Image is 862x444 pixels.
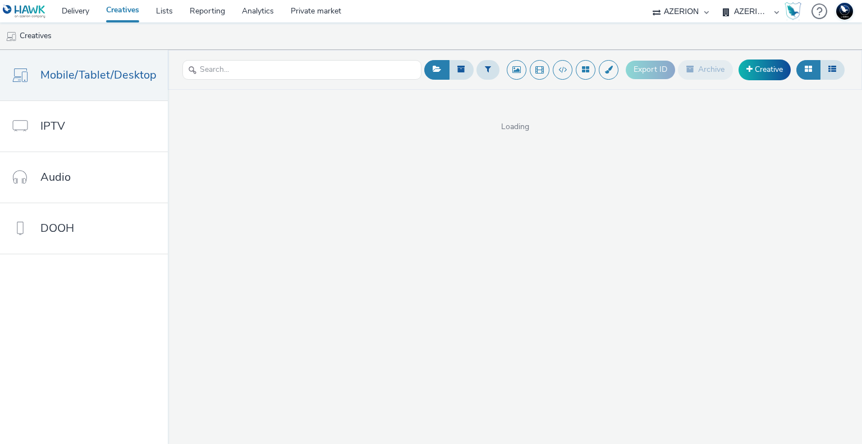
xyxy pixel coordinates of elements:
img: mobile [6,31,17,42]
span: Loading [168,121,862,132]
span: Audio [40,169,71,185]
a: Creative [739,59,791,80]
button: Export ID [626,61,675,79]
button: Archive [678,60,733,79]
a: Hawk Academy [785,2,806,20]
img: undefined Logo [3,4,46,19]
img: Hawk Academy [785,2,801,20]
button: Table [820,60,845,79]
img: Support Hawk [836,3,853,20]
span: DOOH [40,220,74,236]
button: Grid [796,60,820,79]
span: Mobile/Tablet/Desktop [40,67,157,83]
input: Search... [182,60,421,80]
span: IPTV [40,118,65,134]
